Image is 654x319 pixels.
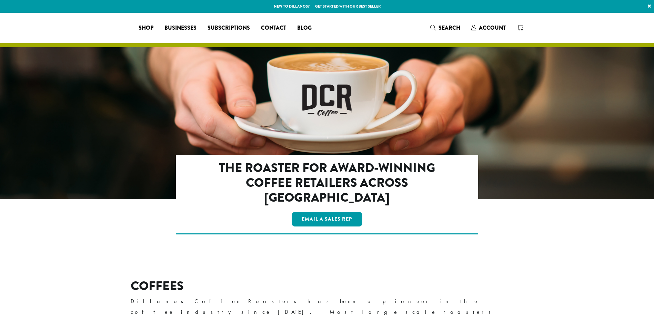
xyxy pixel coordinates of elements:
a: Search [425,22,466,33]
a: Shop [133,22,159,33]
span: Search [439,24,460,32]
h2: The Roaster for Award-Winning Coffee Retailers Across [GEOGRAPHIC_DATA] [205,161,449,205]
a: Get started with our best seller [315,3,381,9]
a: Email a Sales Rep [292,212,363,226]
h2: COFFEES [131,279,524,293]
span: Blog [297,24,312,32]
span: Contact [261,24,286,32]
span: Businesses [164,24,197,32]
span: Shop [139,24,153,32]
span: Subscriptions [208,24,250,32]
span: Account [479,24,506,32]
